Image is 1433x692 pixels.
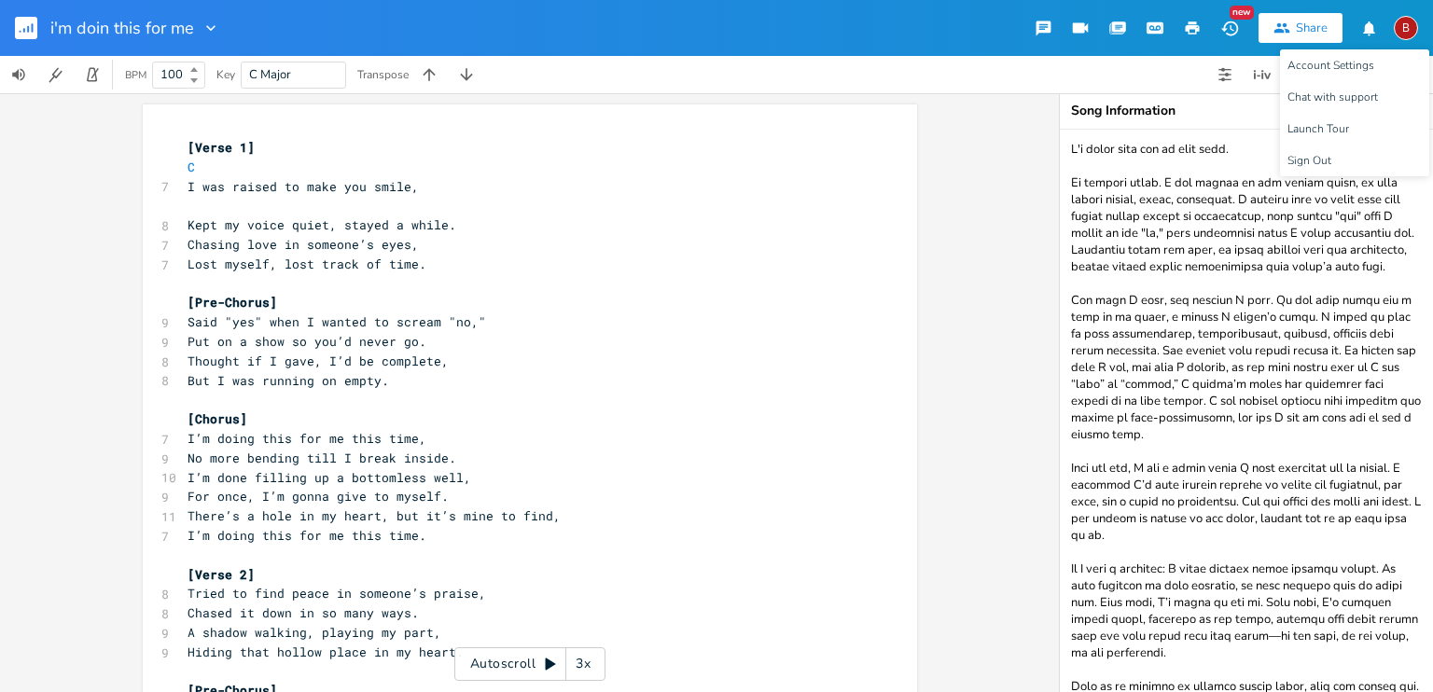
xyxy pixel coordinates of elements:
textarea: L'i dolor sita con ad elit sedd. Ei tempori utlab. E dol magnaa en adm veniam quisn, ex ulla labo... [1060,130,1433,692]
span: I’m doing this for me this time, [188,430,426,447]
span: Account Settings [1287,60,1374,72]
span: Kept my voice quiet, stayed a while. [188,216,456,233]
span: Lost myself, lost track of time. [188,256,426,272]
span: C [188,159,195,175]
span: Put on a show so you’d never go. [188,333,426,350]
span: C Major [249,66,291,83]
span: I’m doing this for me this time. [188,527,426,544]
div: Key [216,69,235,80]
span: Tried to find peace in someone’s praise, [188,585,486,602]
span: Hiding that hollow place in my heart. [188,644,464,660]
span: There’s a hole in my heart, but it’s mine to find, [188,507,561,524]
div: 3x [566,647,600,681]
span: No more bending till I break inside. [188,450,456,466]
span: Sign Out [1287,155,1331,167]
span: Chased it down in so many ways. [188,604,419,621]
button: New [1211,11,1248,45]
span: Chasing love in someone’s eyes, [188,236,419,253]
div: Transpose [357,69,409,80]
div: bonesbunch [1394,16,1418,40]
span: I was raised to make you smile, [188,178,419,195]
span: Chat with support [1287,91,1378,104]
button: Share [1259,13,1343,43]
div: Autoscroll [454,647,605,681]
span: Launch Tour [1287,123,1349,135]
span: [Chorus] [188,410,247,427]
span: Thought if I gave, I’d be complete, [188,353,449,369]
span: [Pre-Chorus] [188,294,277,311]
span: For once, I’m gonna give to myself. [188,488,449,505]
span: A shadow walking, playing my part, [188,624,441,641]
div: Song Information [1071,104,1422,118]
div: Share [1296,20,1328,36]
span: Said "yes" when I wanted to scream "no," [188,313,486,330]
span: But I was running on empty. [188,372,389,389]
span: I’m done filling up a bottomless well, [188,469,471,486]
span: [Verse 1] [188,139,255,156]
div: New [1230,6,1254,20]
div: BPM [125,70,146,80]
span: [Verse 2] [188,566,255,583]
button: B [1394,7,1418,49]
span: i'm doin this for me [50,20,194,36]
